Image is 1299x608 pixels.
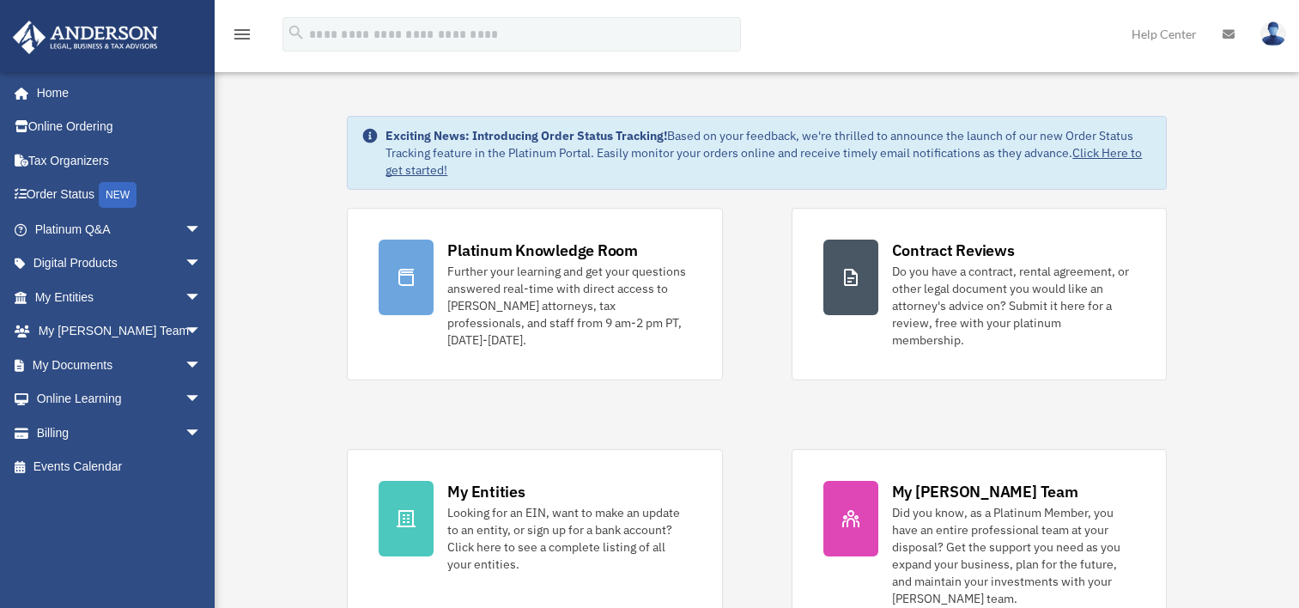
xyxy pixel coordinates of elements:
div: My [PERSON_NAME] Team [892,481,1078,502]
span: arrow_drop_down [185,280,219,315]
a: Platinum Knowledge Room Further your learning and get your questions answered real-time with dire... [347,208,722,380]
a: Tax Organizers [12,143,228,178]
a: Home [12,76,219,110]
strong: Exciting News: Introducing Order Status Tracking! [385,128,667,143]
span: arrow_drop_down [185,382,219,417]
div: Based on your feedback, we're thrilled to announce the launch of our new Order Status Tracking fe... [385,127,1151,179]
img: Anderson Advisors Platinum Portal [8,21,163,54]
a: Online Ordering [12,110,228,144]
a: Online Learningarrow_drop_down [12,382,228,416]
a: Events Calendar [12,450,228,484]
a: My [PERSON_NAME] Teamarrow_drop_down [12,314,228,349]
div: Contract Reviews [892,240,1015,261]
div: NEW [99,182,137,208]
span: arrow_drop_down [185,348,219,383]
div: Looking for an EIN, want to make an update to an entity, or sign up for a bank account? Click her... [447,504,690,573]
a: Billingarrow_drop_down [12,416,228,450]
i: search [287,23,306,42]
a: My Entitiesarrow_drop_down [12,280,228,314]
a: Click Here to get started! [385,145,1142,178]
a: Order StatusNEW [12,178,228,213]
span: arrow_drop_down [185,314,219,350]
a: Digital Productsarrow_drop_down [12,246,228,281]
span: arrow_drop_down [185,212,219,247]
a: Contract Reviews Do you have a contract, rental agreement, or other legal document you would like... [792,208,1167,380]
img: User Pic [1260,21,1286,46]
a: Platinum Q&Aarrow_drop_down [12,212,228,246]
div: Did you know, as a Platinum Member, you have an entire professional team at your disposal? Get th... [892,504,1135,607]
div: Platinum Knowledge Room [447,240,638,261]
div: Do you have a contract, rental agreement, or other legal document you would like an attorney's ad... [892,263,1135,349]
span: arrow_drop_down [185,246,219,282]
span: arrow_drop_down [185,416,219,451]
a: menu [232,30,252,45]
div: Further your learning and get your questions answered real-time with direct access to [PERSON_NAM... [447,263,690,349]
i: menu [232,24,252,45]
div: My Entities [447,481,525,502]
a: My Documentsarrow_drop_down [12,348,228,382]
